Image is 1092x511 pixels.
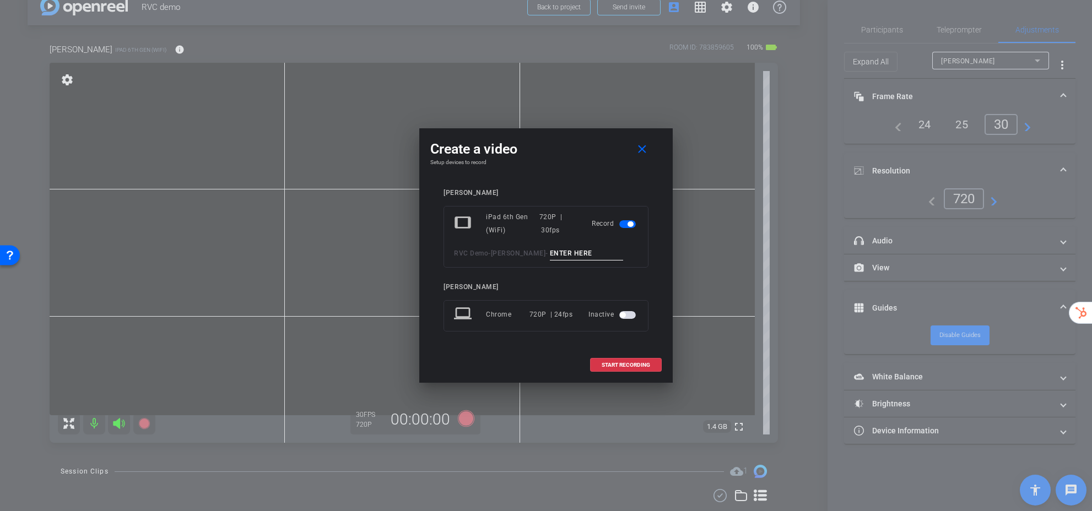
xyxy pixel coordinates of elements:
div: Chrome [486,305,529,324]
span: [PERSON_NAME] [491,249,546,257]
span: - [488,249,491,257]
div: [PERSON_NAME] [444,283,648,291]
div: Create a video [430,139,662,159]
div: Inactive [588,305,638,324]
mat-icon: close [635,143,649,156]
div: 720P | 30fps [539,210,576,237]
span: - [545,249,548,257]
span: RVC Demo [454,249,488,257]
mat-icon: tablet [454,214,474,233]
span: START RECORDING [602,362,650,368]
div: 720P | 24fps [529,305,573,324]
div: [PERSON_NAME] [444,189,648,197]
div: iPad 6th Gen (WiFi) [486,210,539,237]
input: ENTER HERE [550,247,624,260]
div: Record [592,210,638,237]
h4: Setup devices to record [430,159,662,166]
button: START RECORDING [590,358,662,372]
mat-icon: laptop [454,305,474,324]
